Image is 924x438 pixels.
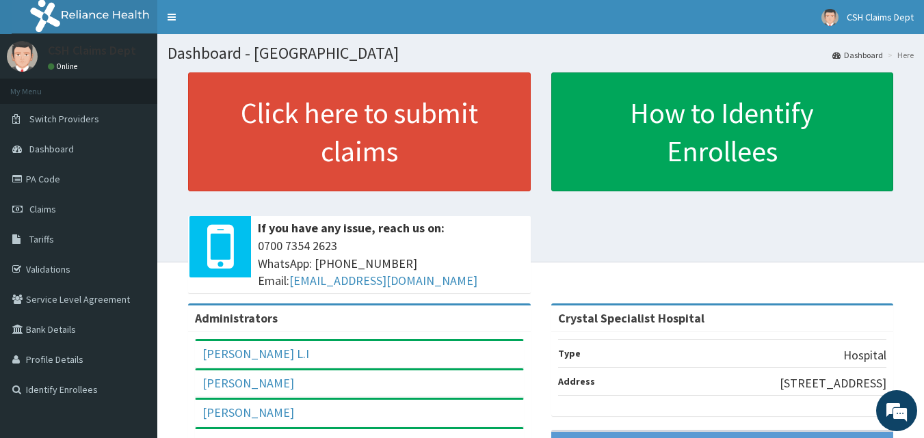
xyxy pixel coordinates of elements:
span: Claims [29,203,56,215]
a: Click here to submit claims [188,72,531,191]
p: [STREET_ADDRESS] [780,374,886,392]
b: Address [558,375,595,387]
a: [PERSON_NAME] [202,375,294,391]
img: User Image [7,41,38,72]
b: Administrators [195,310,278,326]
a: How to Identify Enrollees [551,72,894,191]
b: Type [558,347,581,359]
span: 0700 7354 2623 WhatsApp: [PHONE_NUMBER] Email: [258,237,524,290]
span: CSH Claims Dept [847,11,914,23]
span: Dashboard [29,143,74,155]
b: If you have any issue, reach us on: [258,220,445,236]
p: CSH Claims Dept [48,44,136,57]
a: Online [48,61,81,71]
p: Hospital [843,346,886,364]
a: [EMAIL_ADDRESS][DOMAIN_NAME] [289,273,477,288]
a: [PERSON_NAME] L.I [202,346,309,361]
img: User Image [821,9,839,26]
span: Tariffs [29,233,54,245]
a: [PERSON_NAME] [202,405,294,420]
li: Here [884,49,914,61]
strong: Crystal Specialist Hospital [558,310,704,326]
span: Switch Providers [29,113,99,125]
a: Dashboard [832,49,883,61]
h1: Dashboard - [GEOGRAPHIC_DATA] [168,44,914,62]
